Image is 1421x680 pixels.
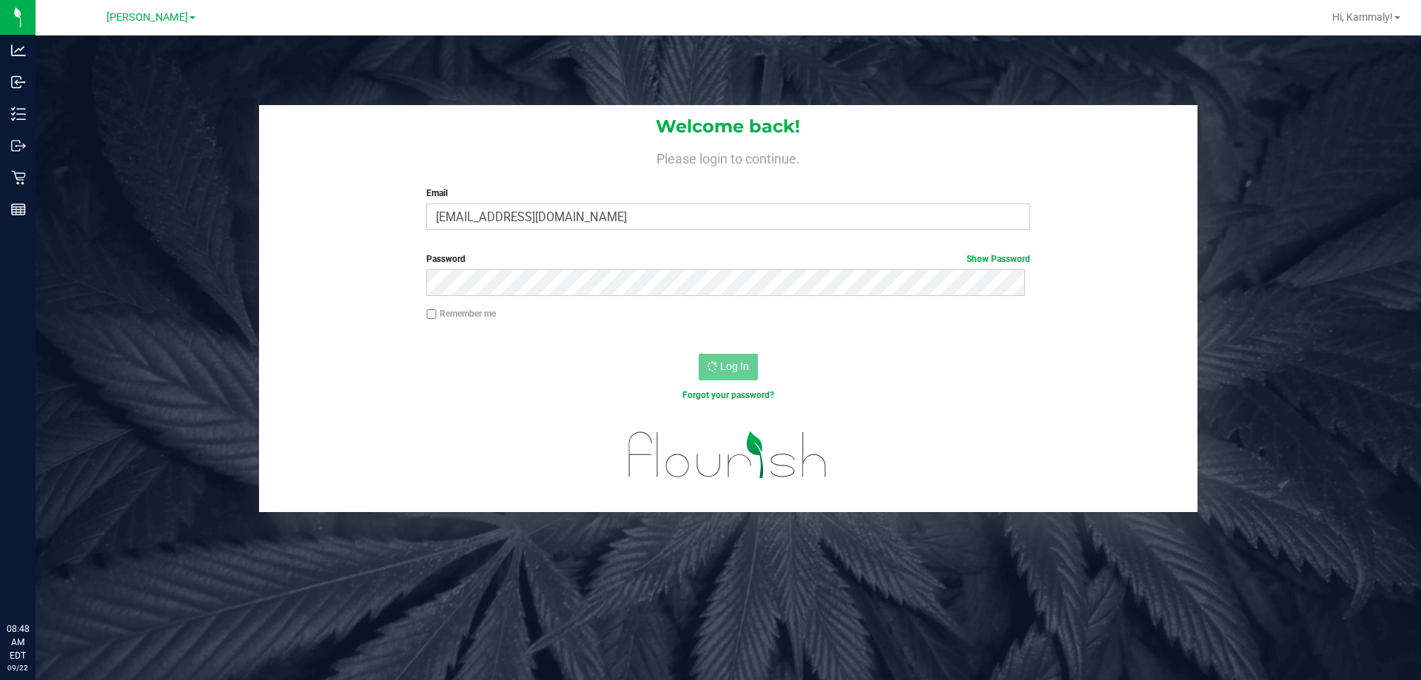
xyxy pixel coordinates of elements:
[107,11,188,24] span: [PERSON_NAME]
[11,43,26,58] inline-svg: Analytics
[426,254,466,264] span: Password
[699,354,758,380] button: Log In
[11,202,26,217] inline-svg: Reports
[682,390,774,400] a: Forgot your password?
[11,75,26,90] inline-svg: Inbound
[967,254,1030,264] a: Show Password
[11,107,26,121] inline-svg: Inventory
[1332,11,1393,23] span: Hi, Kammaly!
[426,307,496,320] label: Remember me
[426,186,1029,200] label: Email
[426,309,437,320] input: Remember me
[11,170,26,185] inline-svg: Retail
[7,662,29,673] p: 09/22
[259,117,1197,136] h1: Welcome back!
[720,360,749,372] span: Log In
[611,417,845,493] img: flourish_logo.svg
[259,148,1197,166] h4: Please login to continue.
[11,138,26,153] inline-svg: Outbound
[7,622,29,662] p: 08:48 AM EDT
